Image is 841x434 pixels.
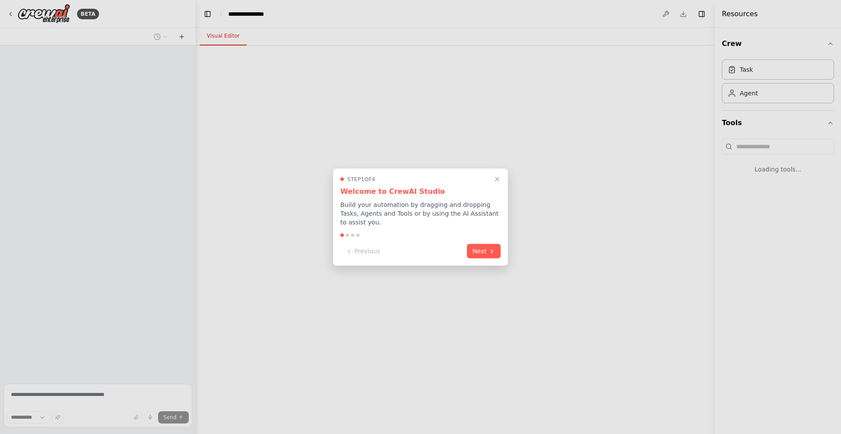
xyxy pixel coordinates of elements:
button: Close walkthrough [492,174,502,185]
button: Hide left sidebar [201,8,214,20]
h3: Welcome to CrewAI Studio [340,186,501,197]
button: Previous [340,244,385,259]
span: Step 1 of 4 [347,176,375,183]
p: Build your automation by dragging and dropping Tasks, Agents and Tools or by using the AI Assista... [340,200,501,227]
button: Next [467,244,501,259]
